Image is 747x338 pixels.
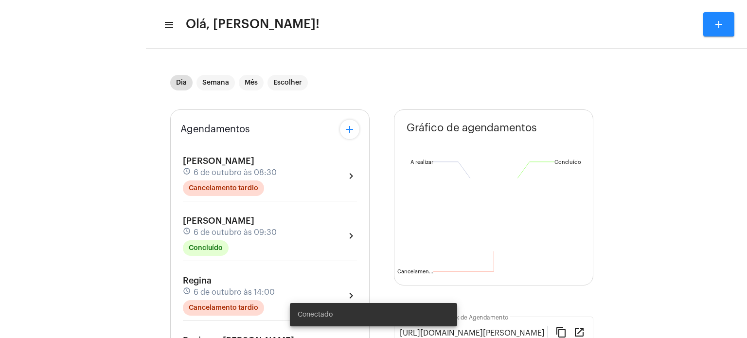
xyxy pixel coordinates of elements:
span: Conectado [298,310,333,320]
mat-chip: Concluído [183,240,229,256]
span: Agendamentos [180,124,250,135]
mat-chip: Cancelamento tardio [183,300,264,316]
span: [PERSON_NAME] [183,157,254,165]
mat-chip: Escolher [267,75,308,90]
mat-icon: open_in_new [573,326,585,338]
span: 6 de outubro às 09:30 [194,228,277,237]
mat-chip: Dia [170,75,193,90]
mat-icon: sidenav icon [163,19,173,31]
span: Olá, [PERSON_NAME]! [186,17,320,32]
span: Regina [183,276,212,285]
text: Concluído [554,160,581,165]
span: 6 de outubro às 08:30 [194,168,277,177]
span: 6 de outubro às 14:00 [194,288,275,297]
text: Cancelamen... [397,269,433,274]
input: Link [400,329,548,338]
mat-icon: add [344,124,356,135]
mat-chip: Semana [196,75,235,90]
mat-icon: schedule [183,167,192,178]
mat-icon: chevron_right [345,290,357,302]
mat-icon: schedule [183,227,192,238]
mat-icon: schedule [183,287,192,298]
mat-chip: Mês [239,75,264,90]
span: Gráfico de agendamentos [407,122,537,134]
mat-icon: add [713,18,725,30]
mat-chip: Cancelamento tardio [183,180,264,196]
mat-icon: content_copy [555,326,567,338]
mat-icon: chevron_right [345,230,357,242]
span: [PERSON_NAME] [183,216,254,225]
mat-icon: chevron_right [345,170,357,182]
text: A realizar [410,160,433,165]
